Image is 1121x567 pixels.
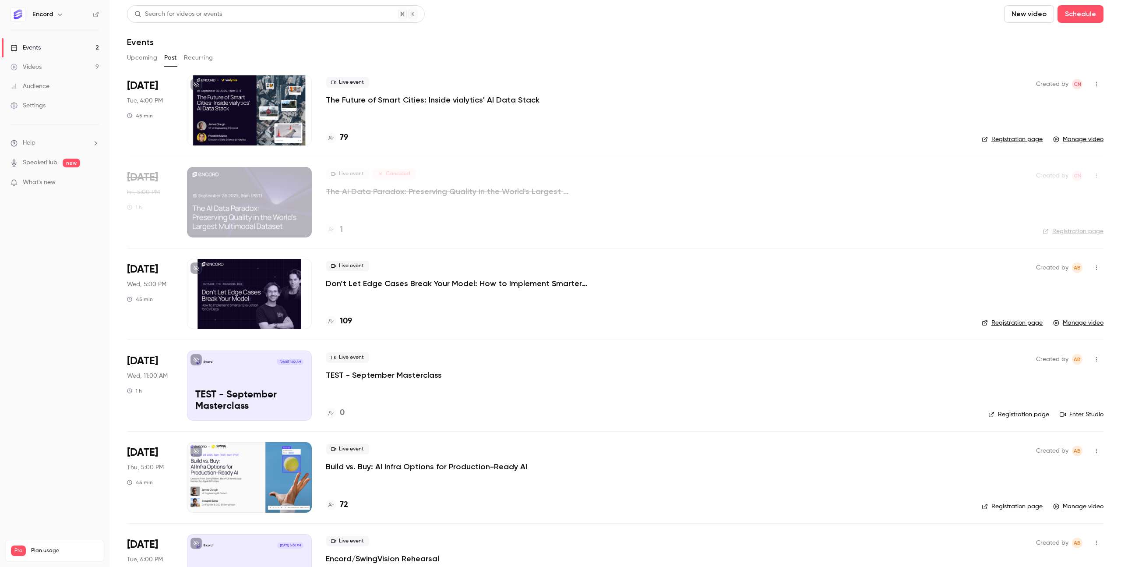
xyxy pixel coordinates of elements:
span: Created by [1036,538,1068,548]
a: SpeakerHub [23,158,57,167]
span: Created by [1036,262,1068,273]
span: [DATE] 6:00 PM [277,542,303,549]
a: 79 [326,132,348,144]
span: Thu, 5:00 PM [127,463,164,472]
div: 45 min [127,112,153,119]
p: Encord [204,360,212,364]
div: Settings [11,101,46,110]
span: CN [1074,170,1081,181]
a: Encord/SwingVision Rehearsal [326,553,439,564]
div: Videos [11,63,42,71]
p: Encord [204,543,212,548]
div: 45 min [127,479,153,486]
div: Aug 28 Thu, 5:00 PM (Europe/London) [127,442,173,512]
span: Chloe Noble [1072,79,1082,89]
a: Registration page [988,410,1049,419]
a: 109 [326,315,352,327]
button: Upcoming [127,51,157,65]
li: help-dropdown-opener [11,138,99,148]
a: 1 [326,224,343,236]
button: Schedule [1058,5,1103,23]
span: Canceled [373,169,416,179]
span: Annabel Benjamin [1072,262,1082,273]
span: Plan usage [31,547,99,554]
span: Live event [326,352,369,363]
h6: Encord [32,10,53,19]
span: Chloe Noble [1072,170,1082,181]
a: Don’t Let Edge Cases Break Your Model: How to Implement Smarter Evaluation for CV Data [326,278,589,289]
a: Registration page [1043,227,1103,236]
p: The AI Data Paradox: Preserving Quality in the World's Largest Multimodal Dataset [326,186,589,197]
span: Tue, 6:00 PM [127,555,163,564]
span: Pro [11,546,26,556]
span: Tue, 4:00 PM [127,96,163,105]
span: AB [1074,538,1081,548]
span: AB [1074,354,1081,365]
a: Registration page [982,319,1043,327]
a: Build vs. Buy: AI Infra Options for Production-Ready AI [326,461,527,472]
span: Live event [326,261,369,271]
iframe: Noticeable Trigger [88,179,99,187]
h4: 0 [340,407,345,419]
span: Annabel Benjamin [1072,538,1082,548]
a: TEST - September MasterclassEncord[DATE] 11:00 AMTEST - September Masterclass [187,351,312,421]
a: TEST - September Masterclass [326,370,442,380]
div: Events [11,43,41,52]
span: AB [1074,262,1081,273]
a: Manage video [1053,502,1103,511]
span: Fri, 5:00 PM [127,188,160,197]
a: 0 [326,407,345,419]
h4: 72 [340,499,348,511]
div: 1 h [127,387,142,394]
span: Live event [326,536,369,546]
a: 72 [326,499,348,511]
span: Created by [1036,170,1068,181]
a: Manage video [1053,135,1103,144]
span: Created by [1036,354,1068,365]
div: Sep 30 Tue, 4:00 PM (Europe/London) [127,75,173,145]
div: 45 min [127,296,153,303]
span: [DATE] [127,538,158,552]
h1: Events [127,37,154,47]
h4: 79 [340,132,348,144]
div: Sep 26 Fri, 5:00 PM (Europe/London) [127,167,173,237]
span: Live event [326,169,369,179]
div: Search for videos or events [134,10,222,19]
span: Created by [1036,79,1068,89]
span: [DATE] [127,354,158,368]
div: Sep 24 Wed, 5:00 PM (Europe/London) [127,259,173,329]
span: Created by [1036,446,1068,456]
h4: 109 [340,315,352,327]
span: CN [1074,79,1081,89]
span: Wed, 5:00 PM [127,280,166,289]
span: Help [23,138,35,148]
div: Sep 24 Wed, 11:00 AM (Europe/London) [127,351,173,421]
span: Live event [326,77,369,88]
a: The Future of Smart Cities: Inside vialytics' AI Data Stack [326,95,539,105]
span: [DATE] [127,170,158,184]
span: AB [1074,446,1081,456]
a: Manage video [1053,319,1103,327]
span: What's new [23,178,56,187]
div: 1 h [127,204,142,211]
span: new [63,159,80,167]
a: Registration page [982,135,1043,144]
button: New video [1004,5,1054,23]
span: Live event [326,444,369,454]
span: Annabel Benjamin [1072,446,1082,456]
span: Annabel Benjamin [1072,354,1082,365]
span: [DATE] [127,262,158,276]
a: Registration page [982,502,1043,511]
a: Enter Studio [1060,410,1103,419]
p: TEST - September Masterclass [195,390,303,412]
button: Recurring [184,51,213,65]
span: [DATE] [127,446,158,460]
span: [DATE] 11:00 AM [277,359,303,365]
span: [DATE] [127,79,158,93]
div: Audience [11,82,49,91]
